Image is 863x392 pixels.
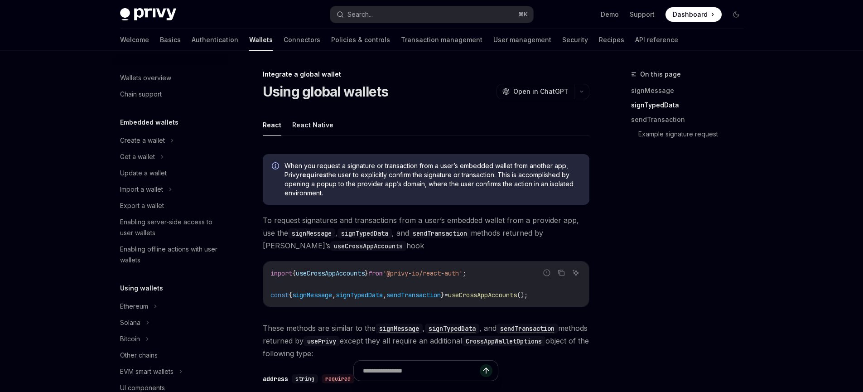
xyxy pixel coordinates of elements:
[120,301,148,312] div: Ethereum
[120,317,140,328] div: Solana
[120,200,164,211] div: Export a wallet
[493,29,551,51] a: User management
[640,69,681,80] span: On this page
[263,214,589,252] span: To request signatures and transactions from a user’s embedded wallet from a provider app, use the...
[383,291,386,299] span: ,
[330,6,533,23] button: Search...⌘K
[120,89,162,100] div: Chain support
[570,267,582,279] button: Ask AI
[113,70,229,86] a: Wallets overview
[386,291,441,299] span: sendTransaction
[517,291,528,299] span: ();
[368,269,383,277] span: from
[635,29,678,51] a: API reference
[555,267,567,279] button: Copy the contents from the code block
[599,29,624,51] a: Recipes
[263,70,589,79] div: Integrate a global wallet
[120,244,223,266] div: Enabling offline actions with user wallets
[638,127,751,141] a: Example signature request
[497,84,574,99] button: Open in ChatGPT
[448,291,517,299] span: useCrossAppAccounts
[120,217,223,238] div: Enabling server-side access to user wallets
[601,10,619,19] a: Demo
[332,291,336,299] span: ,
[365,269,368,277] span: }
[462,336,545,346] code: CrossAppWalletOptions
[120,283,163,294] h5: Using wallets
[337,228,392,238] code: signTypedData
[513,87,569,96] span: Open in ChatGPT
[120,8,176,21] img: dark logo
[113,241,229,268] a: Enabling offline actions with user wallets
[263,83,389,100] h1: Using global wallets
[289,291,292,299] span: {
[113,198,229,214] a: Export a wallet
[120,334,140,344] div: Bitcoin
[304,336,340,346] code: usePrivy
[383,269,463,277] span: '@privy-io/react-auth'
[120,117,178,128] h5: Embedded wallets
[409,228,471,238] code: sendTransaction
[562,29,588,51] a: Security
[292,269,296,277] span: {
[518,11,528,18] span: ⌘ K
[401,29,482,51] a: Transaction management
[497,324,558,333] a: sendTransaction
[120,350,158,361] div: Other chains
[120,151,155,162] div: Get a wallet
[425,324,479,333] a: signTypedData
[120,184,163,195] div: Import a wallet
[120,366,174,377] div: EVM smart wallets
[673,10,708,19] span: Dashboard
[284,161,580,198] span: When you request a signature or transaction from a user’s embedded wallet from another app, Privy...
[729,7,743,22] button: Toggle dark mode
[270,291,289,299] span: const
[120,73,171,83] div: Wallets overview
[444,291,448,299] span: =
[288,228,335,238] code: signMessage
[336,291,383,299] span: signTypedData
[272,162,281,171] svg: Info
[113,165,229,181] a: Update a wallet
[120,135,165,146] div: Create a wallet
[480,364,492,377] button: Send message
[631,83,751,98] a: signMessage
[376,324,423,333] a: signMessage
[113,214,229,241] a: Enabling server-side access to user wallets
[292,114,333,136] button: React Native
[263,114,281,136] button: React
[631,98,751,112] a: signTypedData
[120,168,167,179] div: Update a wallet
[270,269,292,277] span: import
[113,347,229,363] a: Other chains
[292,291,332,299] span: signMessage
[120,29,149,51] a: Welcome
[665,7,722,22] a: Dashboard
[113,86,229,102] a: Chain support
[541,267,553,279] button: Report incorrect code
[192,29,238,51] a: Authentication
[330,241,406,251] code: useCrossAppAccounts
[296,269,365,277] span: useCrossAppAccounts
[299,171,327,179] strong: requires
[249,29,273,51] a: Wallets
[263,322,589,360] span: These methods are similar to the , , and methods returned by except they all require an additiona...
[631,112,751,127] a: sendTransaction
[284,29,320,51] a: Connectors
[441,291,444,299] span: }
[331,29,390,51] a: Policies & controls
[463,269,466,277] span: ;
[160,29,181,51] a: Basics
[630,10,655,19] a: Support
[347,9,373,20] div: Search...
